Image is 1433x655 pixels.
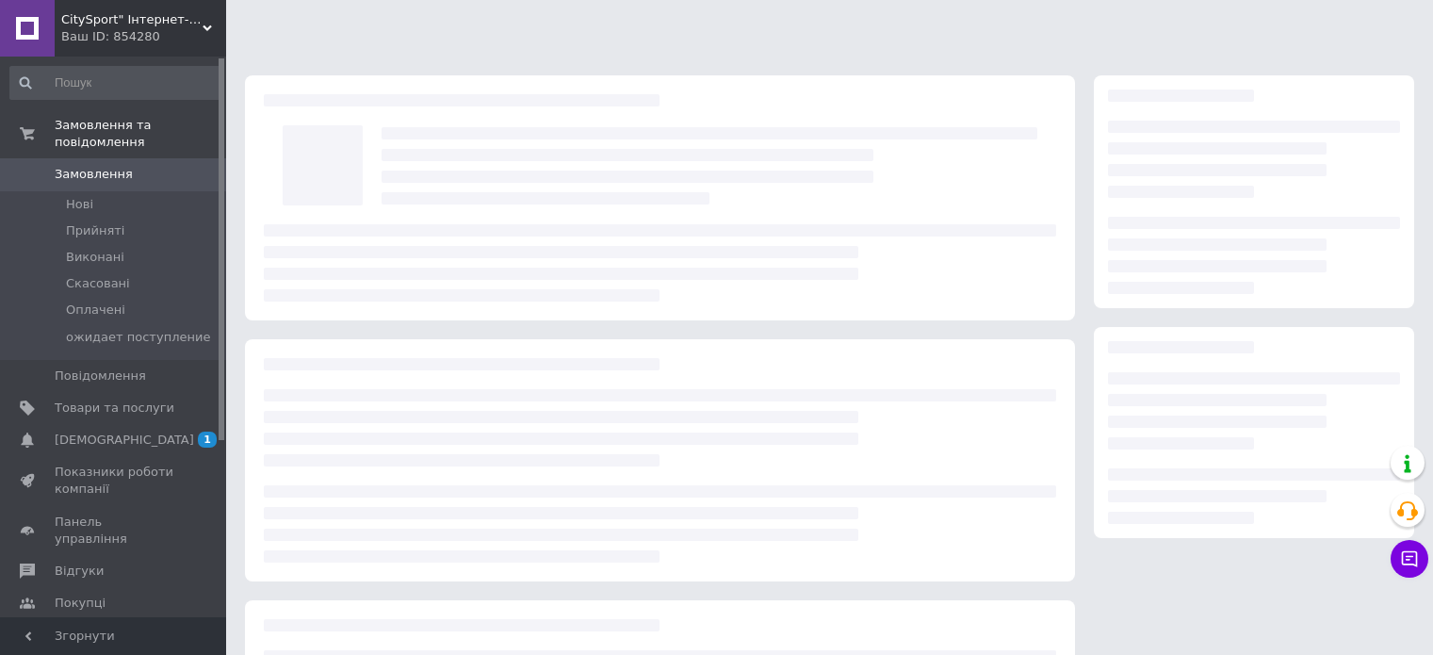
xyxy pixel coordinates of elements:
[66,302,125,319] span: Оплачені
[55,117,226,151] span: Замовлення та повідомлення
[66,275,130,292] span: Скасовані
[66,249,124,266] span: Виконані
[66,196,93,213] span: Нові
[55,595,106,612] span: Покупці
[55,166,133,183] span: Замовлення
[55,464,174,498] span: Показники роботи компанії
[1391,540,1428,578] button: Чат з покупцем
[9,66,222,100] input: Пошук
[61,28,226,45] div: Ваш ID: 854280
[55,400,174,417] span: Товари та послуги
[55,514,174,548] span: Панель управління
[55,563,104,580] span: Відгуки
[66,222,124,239] span: Прийняті
[55,432,194,449] span: [DEMOGRAPHIC_DATA]
[61,11,203,28] span: CitySport" Інтернет-магазин одягу та взуття для активного відпочинку та спорту
[55,368,146,385] span: Повідомлення
[198,432,217,448] span: 1
[66,329,210,346] span: ожидает поступление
